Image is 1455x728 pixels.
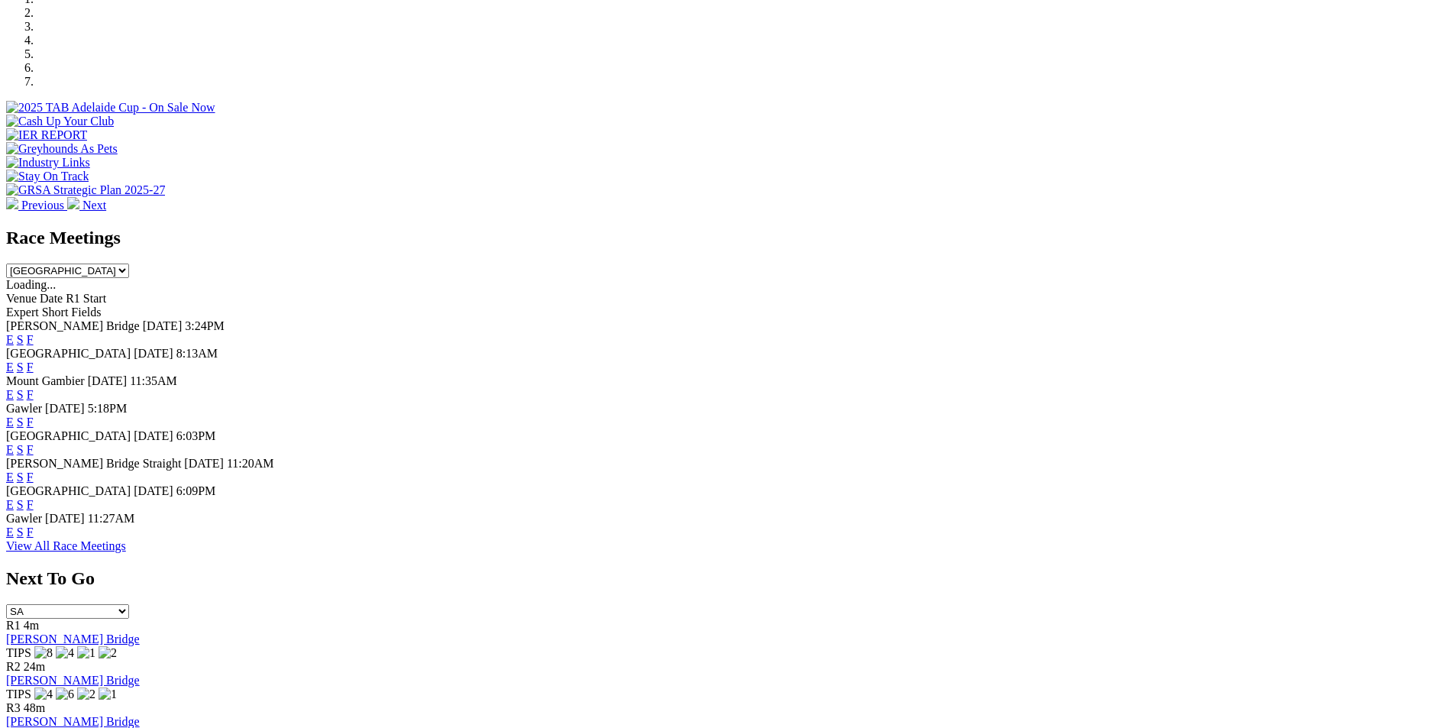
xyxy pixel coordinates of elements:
[6,526,14,539] a: E
[99,646,117,660] img: 2
[6,142,118,156] img: Greyhounds As Pets
[6,660,21,673] span: R2
[99,688,117,701] img: 1
[6,646,31,659] span: TIPS
[6,688,31,700] span: TIPS
[6,333,14,346] a: E
[45,402,85,415] span: [DATE]
[40,292,63,305] span: Date
[77,688,95,701] img: 2
[27,443,34,456] a: F
[6,429,131,442] span: [GEOGRAPHIC_DATA]
[134,429,173,442] span: [DATE]
[6,374,85,387] span: Mount Gambier
[6,674,140,687] a: [PERSON_NAME] Bridge
[27,333,34,346] a: F
[6,568,1449,589] h2: Next To Go
[67,199,106,212] a: Next
[88,402,128,415] span: 5:18PM
[45,512,85,525] span: [DATE]
[6,416,14,429] a: E
[67,197,79,209] img: chevron-right-pager-white.svg
[71,306,101,319] span: Fields
[6,115,114,128] img: Cash Up Your Club
[27,388,34,401] a: F
[176,484,216,497] span: 6:09PM
[17,498,24,511] a: S
[6,361,14,374] a: E
[17,526,24,539] a: S
[27,471,34,484] a: F
[6,306,39,319] span: Expert
[17,471,24,484] a: S
[6,183,165,197] img: GRSA Strategic Plan 2025-27
[6,228,1449,248] h2: Race Meetings
[176,429,216,442] span: 6:03PM
[56,646,74,660] img: 4
[6,278,56,291] span: Loading...
[6,443,14,456] a: E
[134,347,173,360] span: [DATE]
[6,484,131,497] span: [GEOGRAPHIC_DATA]
[24,701,45,714] span: 48m
[6,633,140,645] a: [PERSON_NAME] Bridge
[6,471,14,484] a: E
[6,402,42,415] span: Gawler
[6,619,21,632] span: R1
[6,388,14,401] a: E
[24,619,39,632] span: 4m
[6,101,215,115] img: 2025 TAB Adelaide Cup - On Sale Now
[88,374,128,387] span: [DATE]
[17,416,24,429] a: S
[17,333,24,346] a: S
[227,457,274,470] span: 11:20AM
[6,156,90,170] img: Industry Links
[17,388,24,401] a: S
[34,688,53,701] img: 4
[6,498,14,511] a: E
[6,292,37,305] span: Venue
[6,197,18,209] img: chevron-left-pager-white.svg
[6,128,87,142] img: IER REPORT
[34,646,53,660] img: 8
[6,512,42,525] span: Gawler
[21,199,64,212] span: Previous
[6,715,140,728] a: [PERSON_NAME] Bridge
[6,319,140,332] span: [PERSON_NAME] Bridge
[88,512,135,525] span: 11:27AM
[176,347,218,360] span: 8:13AM
[6,199,67,212] a: Previous
[82,199,106,212] span: Next
[184,457,224,470] span: [DATE]
[17,361,24,374] a: S
[185,319,225,332] span: 3:24PM
[24,660,45,673] span: 24m
[130,374,177,387] span: 11:35AM
[27,526,34,539] a: F
[6,457,181,470] span: [PERSON_NAME] Bridge Straight
[66,292,106,305] span: R1 Start
[77,646,95,660] img: 1
[134,484,173,497] span: [DATE]
[6,539,126,552] a: View All Race Meetings
[56,688,74,701] img: 6
[6,701,21,714] span: R3
[42,306,69,319] span: Short
[27,416,34,429] a: F
[6,347,131,360] span: [GEOGRAPHIC_DATA]
[6,170,89,183] img: Stay On Track
[27,498,34,511] a: F
[27,361,34,374] a: F
[17,443,24,456] a: S
[143,319,183,332] span: [DATE]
